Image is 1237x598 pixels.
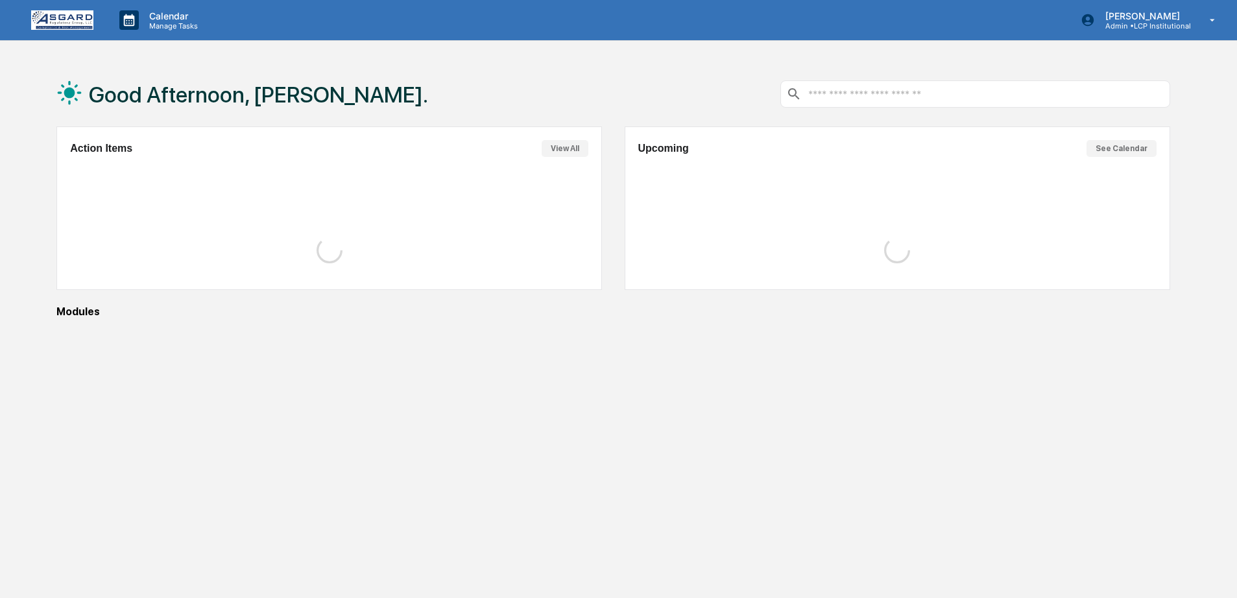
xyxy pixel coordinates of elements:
[139,10,204,21] p: Calendar
[56,305,1170,318] div: Modules
[70,143,132,154] h2: Action Items
[638,143,689,154] h2: Upcoming
[1095,21,1191,30] p: Admin • LCP Institutional
[542,140,588,157] button: View All
[1095,10,1191,21] p: [PERSON_NAME]
[31,10,93,30] img: logo
[139,21,204,30] p: Manage Tasks
[89,82,428,108] h1: Good Afternoon, [PERSON_NAME].
[1087,140,1157,157] button: See Calendar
